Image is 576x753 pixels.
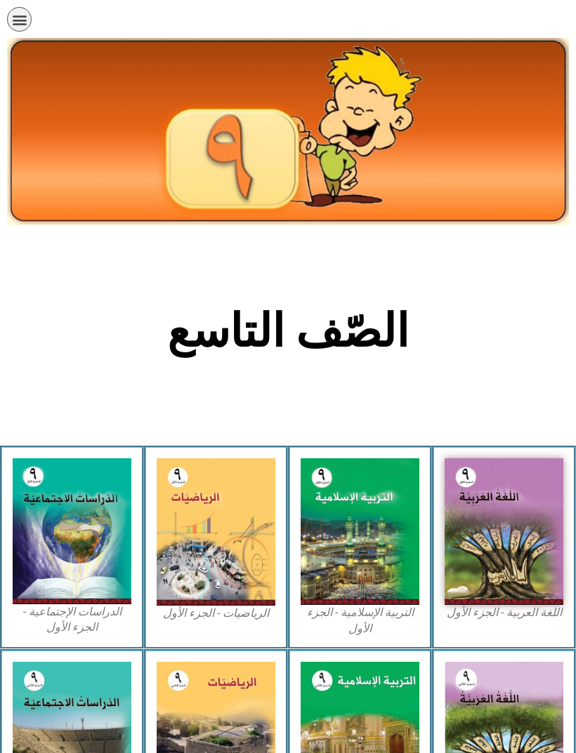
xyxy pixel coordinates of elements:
figcaption: اللغة العربية - الجزء الأول​ [445,605,563,620]
figcaption: الدراسات الإجتماعية - الجزء الأول​ [13,604,131,636]
figcaption: الرياضيات - الجزء الأول​ [157,606,275,621]
h2: الصّف التاسع [56,304,521,359]
div: כפתור פתיחת תפריט [7,7,32,32]
figcaption: التربية الإسلامية - الجزء الأول [301,605,419,637]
